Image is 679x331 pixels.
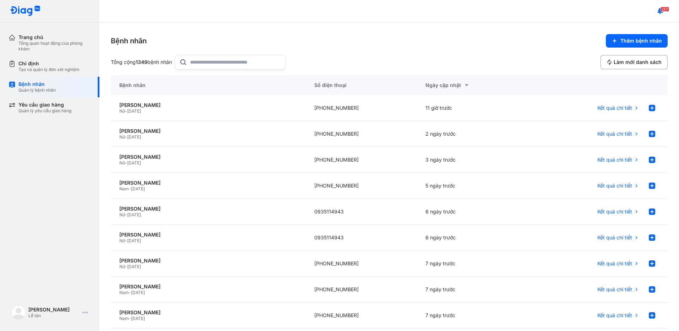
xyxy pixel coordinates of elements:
[119,212,125,217] span: Nữ
[417,147,528,173] div: 3 ngày trước
[119,108,125,114] span: Nữ
[28,313,80,319] div: Lễ tân
[127,160,141,165] span: [DATE]
[119,128,297,134] div: [PERSON_NAME]
[129,186,131,191] span: -
[425,81,520,89] div: Ngày cập nhật
[306,251,417,277] div: [PHONE_NUMBER]
[11,305,26,320] img: logo
[306,199,417,225] div: 0935114943
[18,102,71,108] div: Yêu cầu giao hàng
[417,199,528,225] div: 6 ngày trước
[127,264,141,269] span: [DATE]
[10,6,40,17] img: logo
[417,173,528,199] div: 5 ngày trước
[306,277,417,303] div: [PHONE_NUMBER]
[417,121,528,147] div: 2 ngày trước
[131,186,145,191] span: [DATE]
[28,306,80,313] div: [PERSON_NAME]
[661,7,669,12] span: 257
[111,59,172,65] div: Tổng cộng bệnh nhân
[597,183,632,189] span: Kết quả chi tiết
[306,121,417,147] div: [PHONE_NUMBER]
[417,251,528,277] div: 7 ngày trước
[597,234,632,241] span: Kết quả chi tiết
[125,134,127,140] span: -
[129,290,131,295] span: -
[18,67,80,72] div: Tạo và quản lý đơn xét nghiệm
[18,108,71,114] div: Quản lý yêu cầu giao hàng
[306,173,417,199] div: [PHONE_NUMBER]
[18,40,91,52] div: Tổng quan hoạt động của phòng khám
[119,309,297,316] div: [PERSON_NAME]
[417,95,528,121] div: 11 giờ trước
[125,212,127,217] span: -
[417,277,528,303] div: 7 ngày trước
[136,59,147,65] span: 1349
[606,34,668,48] button: Thêm bệnh nhân
[119,290,129,295] span: Nam
[597,260,632,267] span: Kết quả chi tiết
[127,108,141,114] span: [DATE]
[111,75,306,95] div: Bệnh nhân
[306,75,417,95] div: Số điện thoại
[129,316,131,321] span: -
[111,36,147,46] div: Bệnh nhân
[119,160,125,165] span: Nữ
[18,34,91,40] div: Trang chủ
[125,160,127,165] span: -
[417,303,528,329] div: 7 ngày trước
[18,60,80,67] div: Chỉ định
[614,59,662,65] span: Làm mới danh sách
[119,102,297,108] div: [PERSON_NAME]
[119,186,129,191] span: Nam
[125,108,127,114] span: -
[306,303,417,329] div: [PHONE_NUMBER]
[597,105,632,111] span: Kết quả chi tiết
[119,180,297,186] div: [PERSON_NAME]
[597,157,632,163] span: Kết quả chi tiết
[597,208,632,215] span: Kết quả chi tiết
[306,225,417,251] div: 0935114943
[417,225,528,251] div: 6 ngày trước
[119,257,297,264] div: [PERSON_NAME]
[127,212,141,217] span: [DATE]
[601,55,668,69] button: Làm mới danh sách
[18,81,56,87] div: Bệnh nhân
[119,316,129,321] span: Nam
[131,316,145,321] span: [DATE]
[597,286,632,293] span: Kết quả chi tiết
[597,131,632,137] span: Kết quả chi tiết
[119,134,125,140] span: Nữ
[119,206,297,212] div: [PERSON_NAME]
[127,134,141,140] span: [DATE]
[125,264,127,269] span: -
[597,312,632,319] span: Kết quả chi tiết
[125,238,127,243] span: -
[127,238,141,243] span: [DATE]
[620,38,662,44] span: Thêm bệnh nhân
[306,147,417,173] div: [PHONE_NUMBER]
[119,154,297,160] div: [PERSON_NAME]
[18,87,56,93] div: Quản lý bệnh nhân
[306,95,417,121] div: [PHONE_NUMBER]
[119,232,297,238] div: [PERSON_NAME]
[119,238,125,243] span: Nữ
[119,283,297,290] div: [PERSON_NAME]
[119,264,125,269] span: Nữ
[131,290,145,295] span: [DATE]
